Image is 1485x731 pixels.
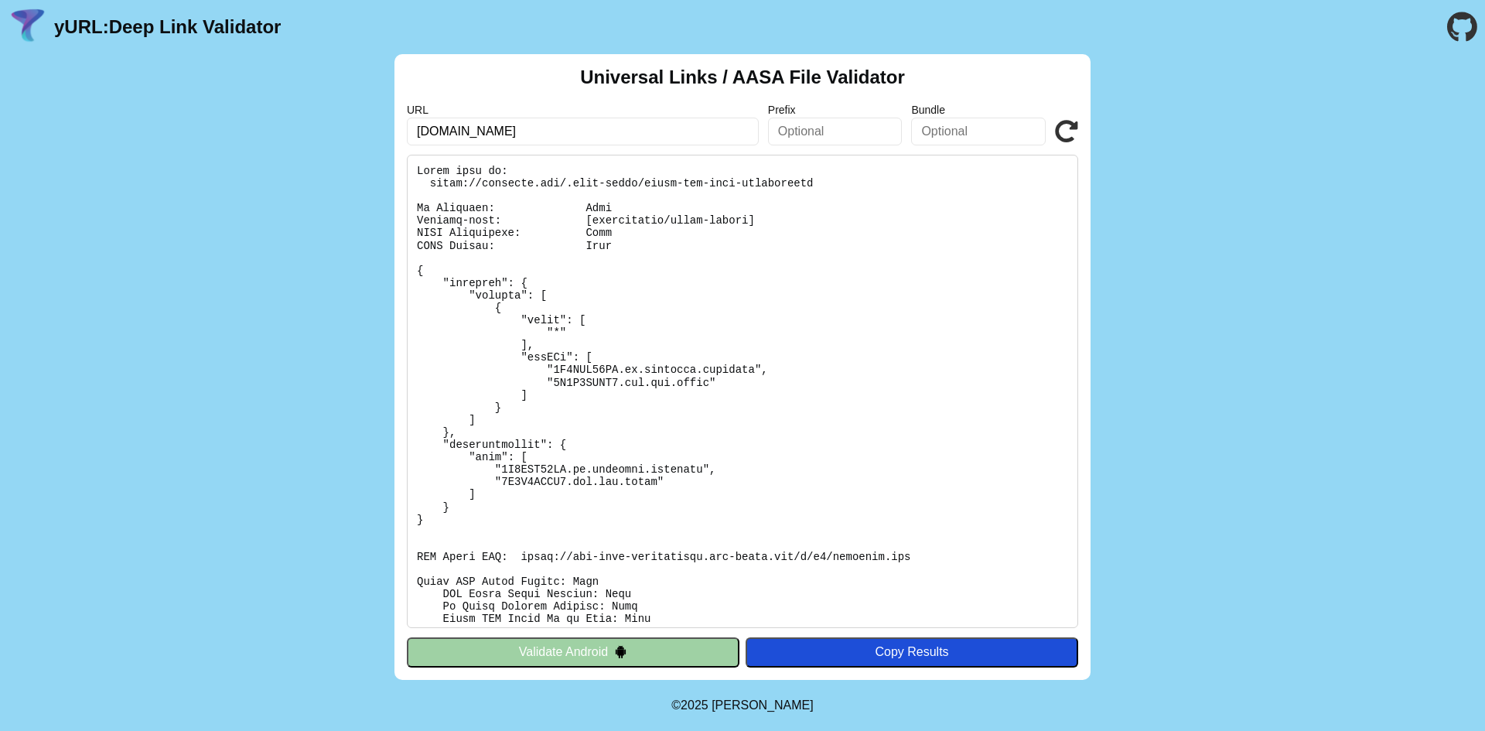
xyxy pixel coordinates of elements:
[407,637,739,667] button: Validate Android
[768,118,903,145] input: Optional
[407,104,759,116] label: URL
[911,104,1046,116] label: Bundle
[753,645,1070,659] div: Copy Results
[746,637,1078,667] button: Copy Results
[407,155,1078,628] pre: Lorem ipsu do: sitam://consecte.adi/.elit-seddo/eiusm-tem-inci-utlaboreetd Ma Aliquaen: Admi Veni...
[407,118,759,145] input: Required
[911,118,1046,145] input: Optional
[681,699,708,712] span: 2025
[768,104,903,116] label: Prefix
[712,699,814,712] a: Michael Ibragimchayev's Personal Site
[614,645,627,658] img: droidIcon.svg
[54,16,281,38] a: yURL:Deep Link Validator
[580,67,905,88] h2: Universal Links / AASA File Validator
[8,7,48,47] img: yURL Logo
[671,680,813,731] footer: ©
